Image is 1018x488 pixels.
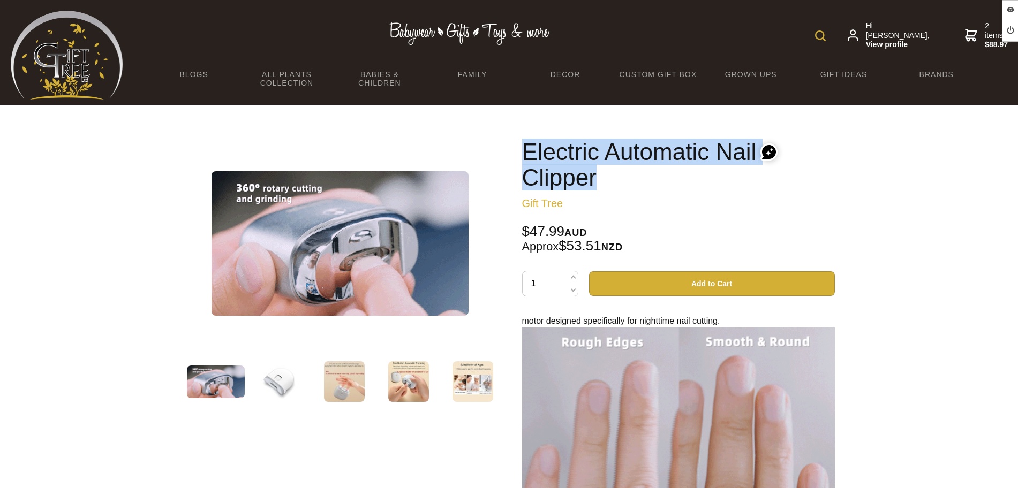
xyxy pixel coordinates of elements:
a: All Plants Collection [240,63,333,94]
a: 2 items$88.97 [965,21,1008,50]
a: Gift Tree [522,197,563,209]
span: 2 items [985,21,1008,50]
a: Gift Ideas [797,63,890,86]
img: Electric Automatic Nail Clipper [388,361,429,402]
small: Approx [522,240,559,253]
strong: View profile [866,40,931,50]
a: Custom Gift Box [612,63,704,86]
img: Babywear - Gifts - Toys & more [389,22,549,45]
img: Electric Automatic Nail Clipper [212,171,469,316]
a: Babies & Children [333,63,426,94]
h1: Electric Automatic Nail Clipper [522,139,835,190]
a: BLOGS [148,63,240,86]
a: Hi [PERSON_NAME],View profile [848,21,931,50]
img: Electric Automatic Nail Clipper [187,365,245,398]
button: Add to Cart [589,271,835,296]
img: Electric Automatic Nail Clipper [453,361,493,402]
img: Electric Automatic Nail Clipper [324,361,365,402]
a: Family [426,63,518,86]
a: Grown Ups [704,63,797,86]
a: Decor [519,63,612,86]
div: $47.99 $53.51 [522,225,835,254]
img: Electric Automatic Nail Clipper [260,361,300,402]
span: Hi [PERSON_NAME], [866,21,931,50]
span: NZD [601,242,623,253]
img: Babyware - Gifts - Toys and more... [11,11,123,100]
img: product search [815,30,826,41]
span: AUD [564,227,587,238]
strong: $88.97 [985,40,1008,50]
a: Brands [890,63,983,86]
